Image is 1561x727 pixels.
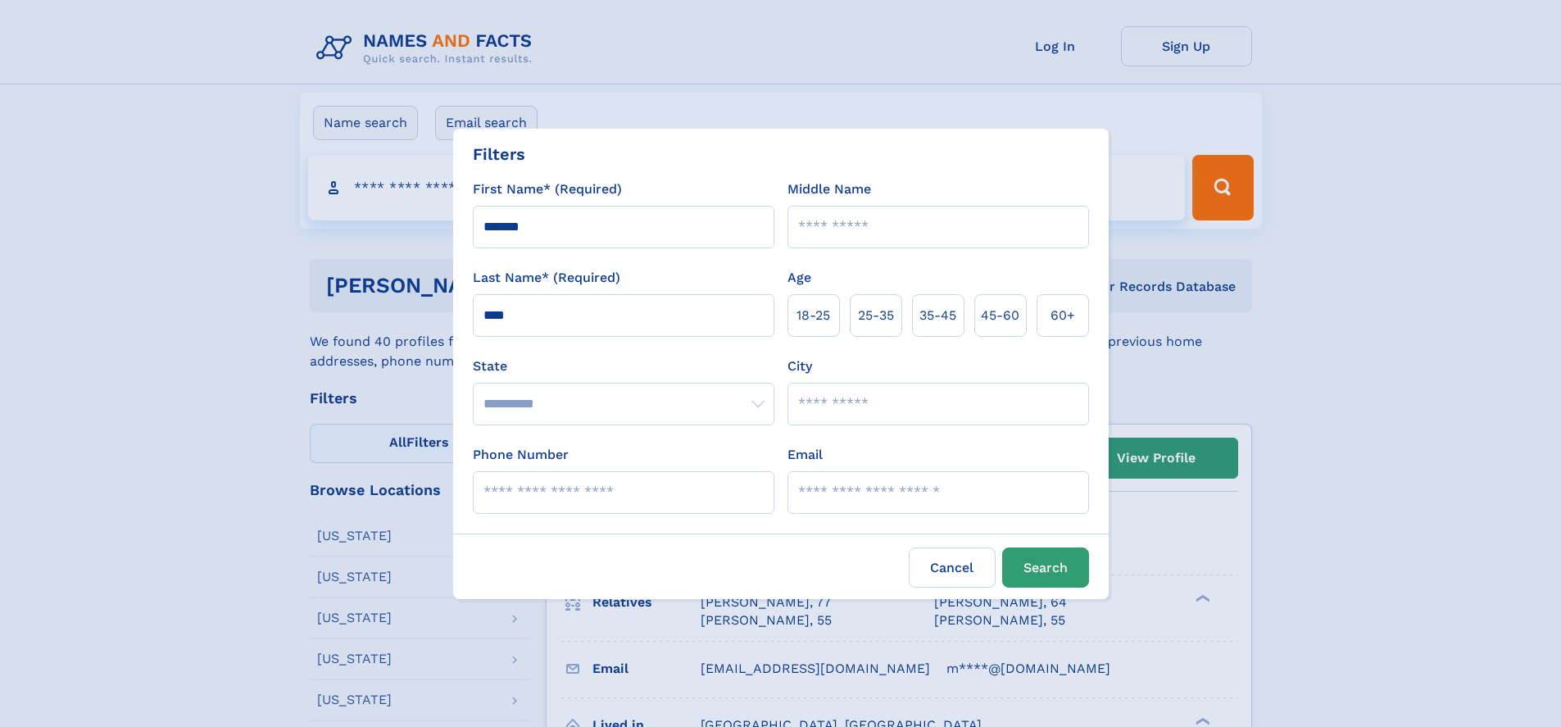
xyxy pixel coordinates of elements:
label: Phone Number [473,445,569,465]
span: 35‑45 [919,306,956,325]
div: Filters [473,142,525,166]
label: State [473,357,774,376]
span: 60+ [1050,306,1075,325]
label: Cancel [909,548,996,588]
span: 18‑25 [796,306,830,325]
span: 25‑35 [858,306,894,325]
span: 45‑60 [981,306,1019,325]
label: Age [787,268,811,288]
label: First Name* (Required) [473,179,622,199]
label: Email [787,445,823,465]
button: Search [1002,548,1089,588]
label: Middle Name [787,179,871,199]
label: City [787,357,812,376]
label: Last Name* (Required) [473,268,620,288]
